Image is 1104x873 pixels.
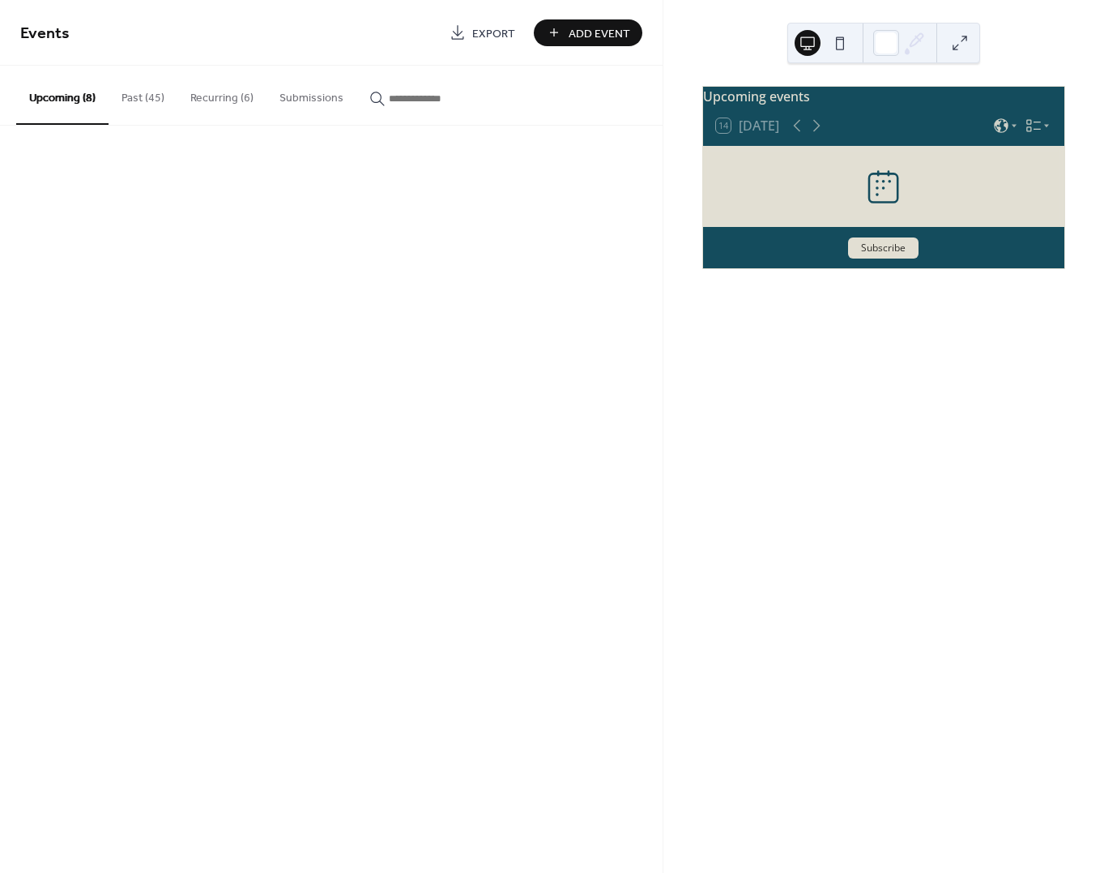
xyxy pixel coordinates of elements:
[177,66,266,123] button: Recurring (6)
[109,66,177,123] button: Past (45)
[20,18,70,49] span: Events
[703,87,1064,106] div: Upcoming events
[534,19,642,46] button: Add Event
[569,25,630,42] span: Add Event
[266,66,356,123] button: Submissions
[848,238,919,259] button: Subscribe
[16,66,109,125] button: Upcoming (8)
[437,19,527,46] a: Export
[472,25,515,42] span: Export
